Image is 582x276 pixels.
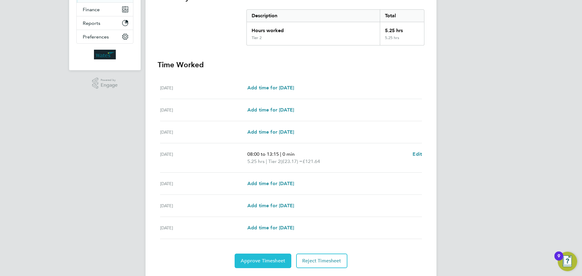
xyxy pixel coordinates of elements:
a: Powered byEngage [92,78,118,89]
div: [DATE] [160,106,247,114]
a: Add time for [DATE] [247,128,294,136]
img: wates-logo-retina.png [94,50,116,59]
span: Add time for [DATE] [247,85,294,91]
div: 9 [557,256,560,264]
span: Add time for [DATE] [247,129,294,135]
span: Preferences [83,34,109,40]
button: Preferences [77,30,133,43]
span: Tier 2 [268,158,281,165]
div: [DATE] [160,202,247,209]
div: [DATE] [160,180,247,187]
button: Reports [77,16,133,30]
span: Add time for [DATE] [247,181,294,186]
span: Edit [413,151,422,157]
div: 5.25 hrs [380,22,424,35]
a: Go to home page [76,50,133,59]
a: Add time for [DATE] [247,180,294,187]
span: | [280,151,281,157]
span: Approve Timesheet [241,258,285,264]
button: Open Resource Center, 9 new notifications [558,252,577,271]
div: [DATE] [160,84,247,91]
span: 5.25 hrs [247,158,265,164]
span: | [266,158,267,164]
a: Add time for [DATE] [247,224,294,231]
button: Finance [77,3,133,16]
div: Description [247,10,380,22]
span: Add time for [DATE] [247,107,294,113]
h3: Time Worked [158,60,424,70]
span: Add time for [DATE] [247,225,294,231]
div: Hours worked [247,22,380,35]
div: 5.25 hrs [380,35,424,45]
a: Add time for [DATE] [247,106,294,114]
span: Engage [101,83,118,88]
div: Summary [246,9,424,45]
a: Add time for [DATE] [247,202,294,209]
div: Total [380,10,424,22]
div: [DATE] [160,128,247,136]
span: 08:00 to 13:15 [247,151,279,157]
span: Reject Timesheet [302,258,341,264]
span: Finance [83,7,100,12]
span: Powered by [101,78,118,83]
div: [DATE] [160,151,247,165]
span: (£23.17) = [281,158,303,164]
button: Reject Timesheet [296,254,347,268]
button: Approve Timesheet [235,254,291,268]
a: Add time for [DATE] [247,84,294,91]
span: Reports [83,20,100,26]
span: 0 min [283,151,295,157]
span: Add time for [DATE] [247,203,294,208]
div: [DATE] [160,224,247,231]
a: Edit [413,151,422,158]
span: £121.64 [303,158,320,164]
div: Tier 2 [252,35,262,40]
